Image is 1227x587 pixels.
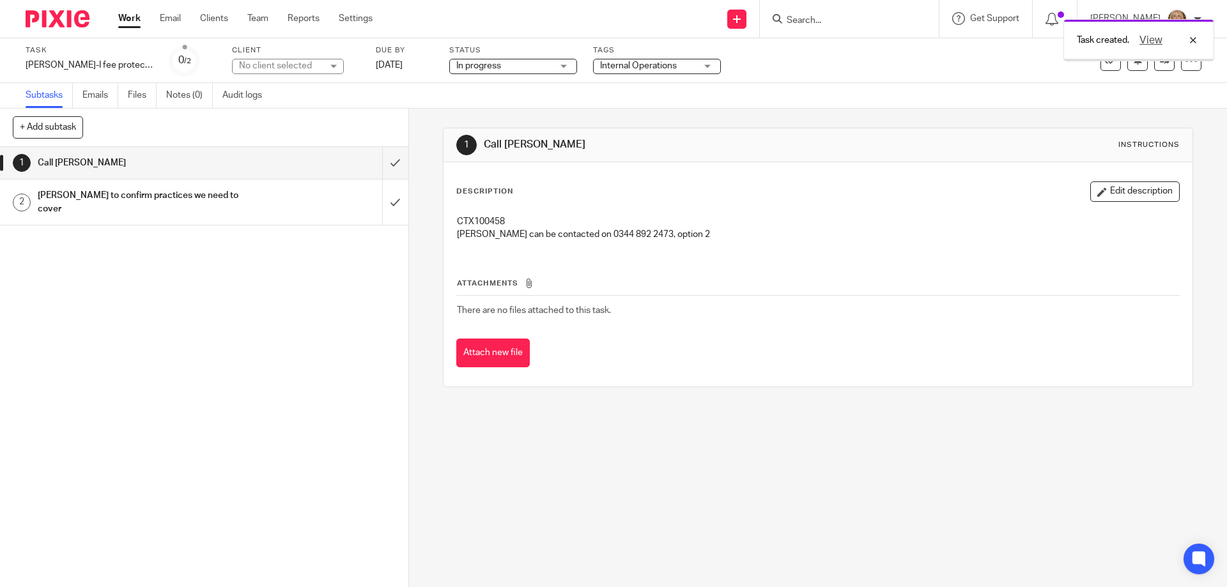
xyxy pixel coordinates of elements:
label: Due by [376,45,433,56]
p: Task created. [1077,34,1129,47]
a: Clients [200,12,228,25]
div: 0 [178,53,191,68]
a: Subtasks [26,83,73,108]
label: Task [26,45,153,56]
a: Emails [82,83,118,108]
p: Description [456,187,513,197]
span: In progress [456,61,501,70]
p: [PERSON_NAME] can be contacted on 0344 892 2473, option 2 [457,228,1178,241]
h1: Call [PERSON_NAME] [38,153,259,172]
a: Email [160,12,181,25]
h1: Call [PERSON_NAME] [484,138,845,151]
span: Attachments [457,280,518,287]
a: Settings [339,12,373,25]
a: Reports [288,12,320,25]
button: + Add subtask [13,116,83,138]
div: 1 [13,154,31,172]
label: Status [449,45,577,56]
span: There are no files attached to this task. [457,306,611,315]
h1: [PERSON_NAME] to confirm practices we need to cover [38,186,259,218]
button: View [1136,33,1166,48]
div: Croner-I fee protection renewal [26,59,153,72]
div: No client selected [239,59,322,72]
span: Internal Operations [600,61,677,70]
div: 1 [456,135,477,155]
button: Edit description [1090,181,1180,202]
button: Attach new file [456,339,530,367]
small: /2 [184,57,191,65]
div: Instructions [1118,140,1180,150]
label: Client [232,45,360,56]
img: JW%20photo.JPG [1167,9,1187,29]
div: 2 [13,194,31,211]
a: Files [128,83,157,108]
label: Tags [593,45,721,56]
img: Pixie [26,10,89,27]
span: [DATE] [376,61,403,70]
a: Work [118,12,141,25]
p: CTX100458 [457,215,1178,228]
a: Notes (0) [166,83,213,108]
a: Team [247,12,268,25]
div: [PERSON_NAME]-I fee protection renewal [26,59,153,72]
a: Audit logs [222,83,272,108]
